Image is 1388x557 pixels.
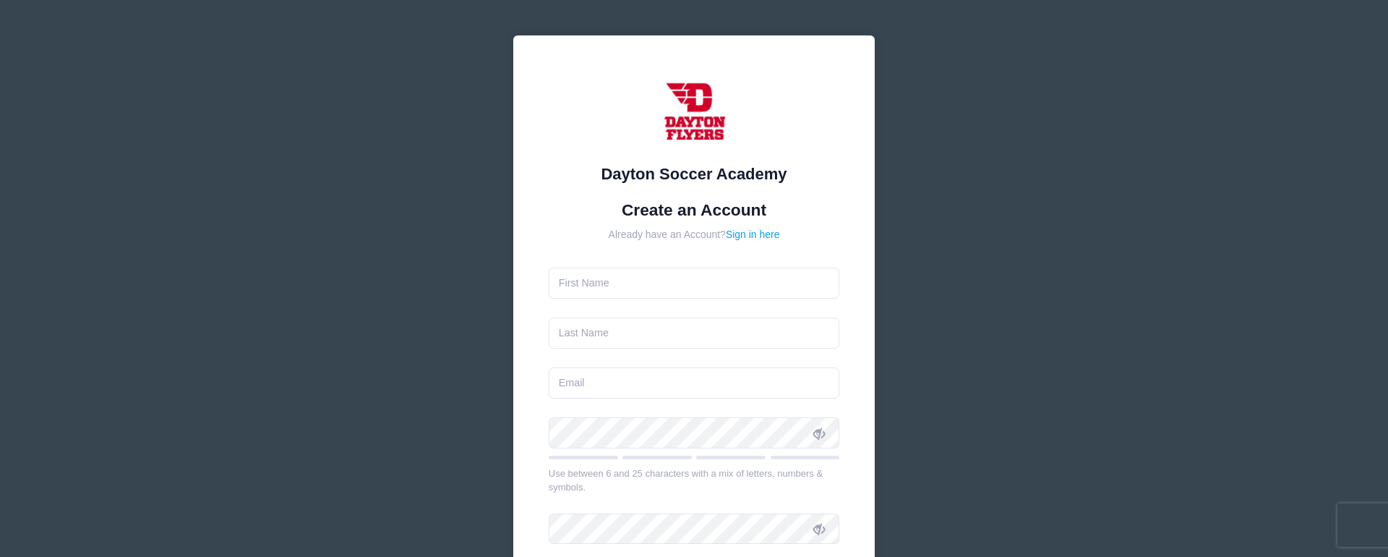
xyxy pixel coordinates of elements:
img: Dayton Soccer Academy [651,71,737,158]
div: Already have an Account? [549,227,840,242]
div: Use between 6 and 25 characters with a mix of letters, numbers & symbols. [549,467,840,495]
h1: Create an Account [549,200,840,220]
a: Sign in here [726,229,780,240]
input: Last Name [549,318,840,349]
div: Dayton Soccer Academy [549,162,840,186]
input: Email [549,367,840,399]
input: First Name [549,268,840,299]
